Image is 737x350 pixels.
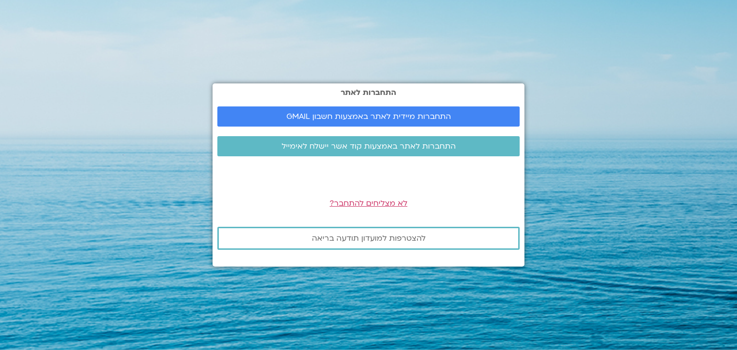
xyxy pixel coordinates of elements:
[286,112,451,121] span: התחברות מיידית לאתר באמצעות חשבון GMAIL
[217,136,520,156] a: התחברות לאתר באמצעות קוד אשר יישלח לאימייל
[217,88,520,97] h2: התחברות לאתר
[282,142,456,151] span: התחברות לאתר באמצעות קוד אשר יישלח לאימייל
[312,234,426,243] span: להצטרפות למועדון תודעה בריאה
[217,227,520,250] a: להצטרפות למועדון תודעה בריאה
[217,106,520,127] a: התחברות מיידית לאתר באמצעות חשבון GMAIL
[330,198,407,209] a: לא מצליחים להתחבר?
